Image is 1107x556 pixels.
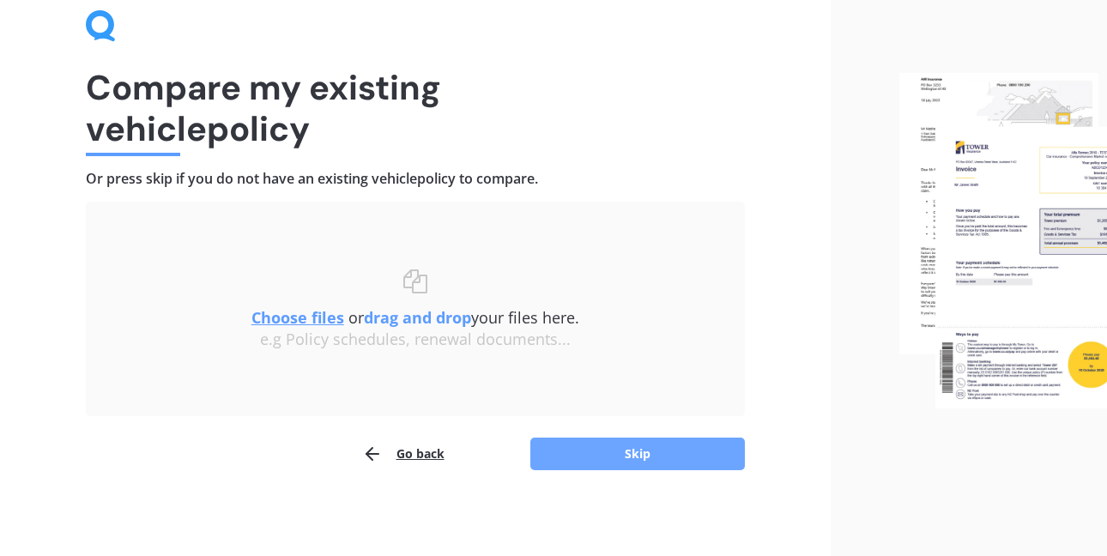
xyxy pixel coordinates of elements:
[86,67,745,149] h1: Compare my existing vehicle policy
[364,307,471,328] b: drag and drop
[120,330,711,349] div: e.g Policy schedules, renewal documents...
[251,307,344,328] u: Choose files
[251,307,579,328] span: or your files here.
[362,437,445,471] button: Go back
[530,438,745,470] button: Skip
[86,170,745,188] h4: Or press skip if you do not have an existing vehicle policy to compare.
